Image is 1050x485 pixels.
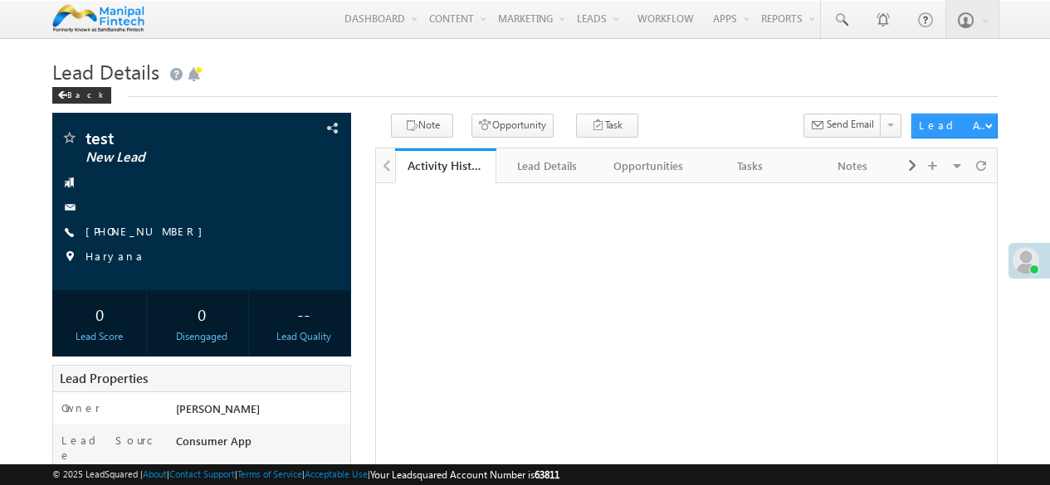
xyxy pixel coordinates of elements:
span: © 2025 LeadSquared | | | | | [52,467,559,483]
button: Lead Actions [911,114,997,138]
a: Terms of Service [237,468,302,479]
button: Send Email [803,114,882,138]
label: Owner [61,400,100,415]
span: test [85,129,269,146]
a: Activity History [395,148,497,183]
div: Lead Score [56,329,142,344]
a: Contact Support [169,468,235,479]
a: About [143,468,167,479]
button: Task [576,114,638,138]
span: [PERSON_NAME] [176,401,260,415]
div: Notes [815,156,889,176]
span: Lead Properties [60,370,148,386]
button: Note [391,114,453,138]
div: Lead Details [510,156,584,176]
div: Lead Quality [261,329,346,344]
div: 0 [56,298,142,329]
span: [PHONE_NUMBER] [85,224,211,240]
a: Notes [802,148,904,183]
span: Send Email [827,117,874,132]
button: Opportunity [471,114,554,138]
li: Activity History [395,148,497,182]
a: Lead Details [496,148,598,183]
span: Haryana [85,249,144,265]
div: Opportunities [612,156,686,176]
a: Acceptable Use [305,468,368,479]
div: Activity History [408,158,485,173]
span: Lead Details [52,58,159,85]
div: Tasks [714,156,788,176]
div: 0 [159,298,244,329]
a: Opportunities [598,148,701,183]
a: Tasks [701,148,803,183]
div: Disengaged [159,329,244,344]
span: Your Leadsquared Account Number is [370,468,559,481]
img: Custom Logo [52,4,144,33]
div: -- [261,298,346,329]
span: New Lead [85,149,269,166]
a: Back [52,86,120,100]
div: Back [52,87,111,104]
div: Lead Actions [919,118,989,133]
div: Consumer App [172,433,350,456]
label: Lead Source [61,433,161,463]
span: 63811 [535,468,559,481]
